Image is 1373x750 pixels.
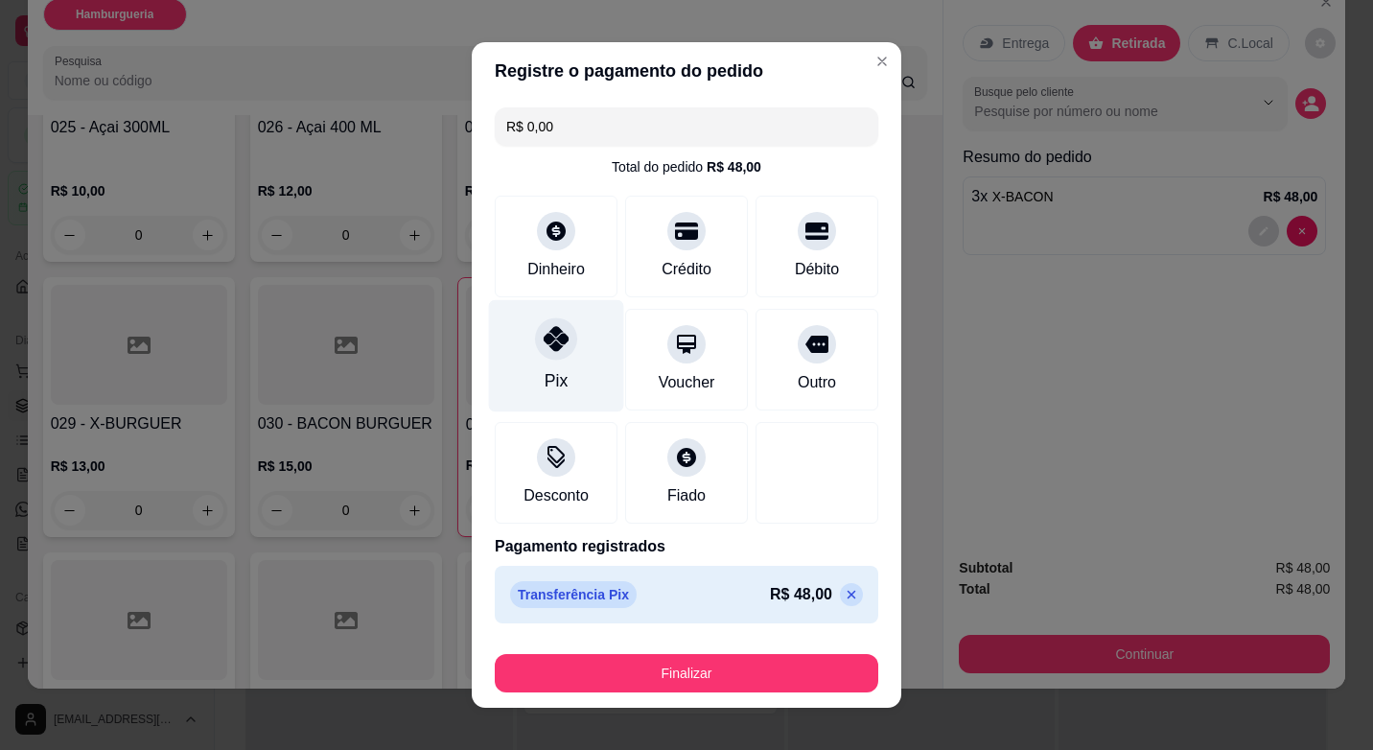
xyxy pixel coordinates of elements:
p: Pagamento registrados [495,535,878,558]
button: Close [867,46,897,77]
button: Finalizar [495,654,878,692]
p: R$ 48,00 [770,583,832,606]
div: Fiado [667,484,706,507]
div: Total do pedido [612,157,761,176]
div: Crédito [662,258,711,281]
div: Pix [545,368,568,393]
div: R$ 48,00 [707,157,761,176]
input: Ex.: hambúrguer de cordeiro [506,107,867,146]
header: Registre o pagamento do pedido [472,42,901,100]
div: Voucher [659,371,715,394]
div: Débito [795,258,839,281]
div: Desconto [524,484,589,507]
p: Transferência Pix [510,581,637,608]
div: Outro [798,371,836,394]
div: Dinheiro [527,258,585,281]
